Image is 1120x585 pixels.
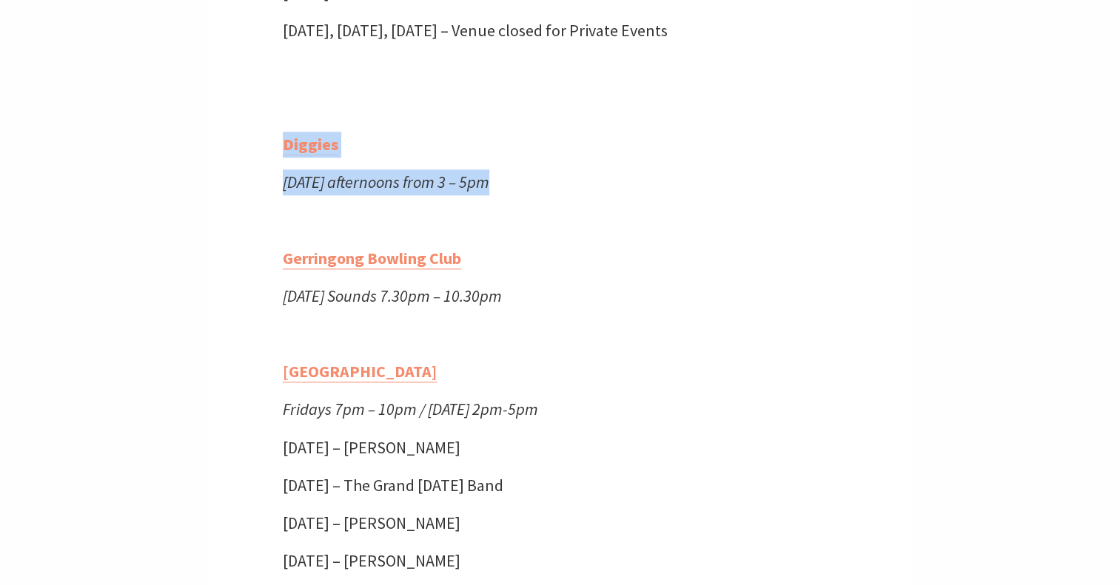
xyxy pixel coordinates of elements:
[283,435,838,461] p: [DATE] – [PERSON_NAME]
[283,172,489,192] em: [DATE] afternoons from 3 – 5pm
[283,134,338,155] a: Diggies
[283,548,838,574] p: [DATE] – [PERSON_NAME]
[283,18,838,44] p: [DATE], [DATE], [DATE] – Venue closed for Private Events
[283,510,838,536] p: [DATE] – [PERSON_NAME]
[283,285,502,306] em: [DATE] Sounds 7.30pm – 10.30pm
[283,399,538,419] em: Fridays 7pm – 10pm / [DATE] 2pm-5pm
[283,248,461,269] a: Gerringong Bowling Club
[283,361,437,382] a: [GEOGRAPHIC_DATA]
[283,473,838,498] p: [DATE] – The Grand [DATE] Band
